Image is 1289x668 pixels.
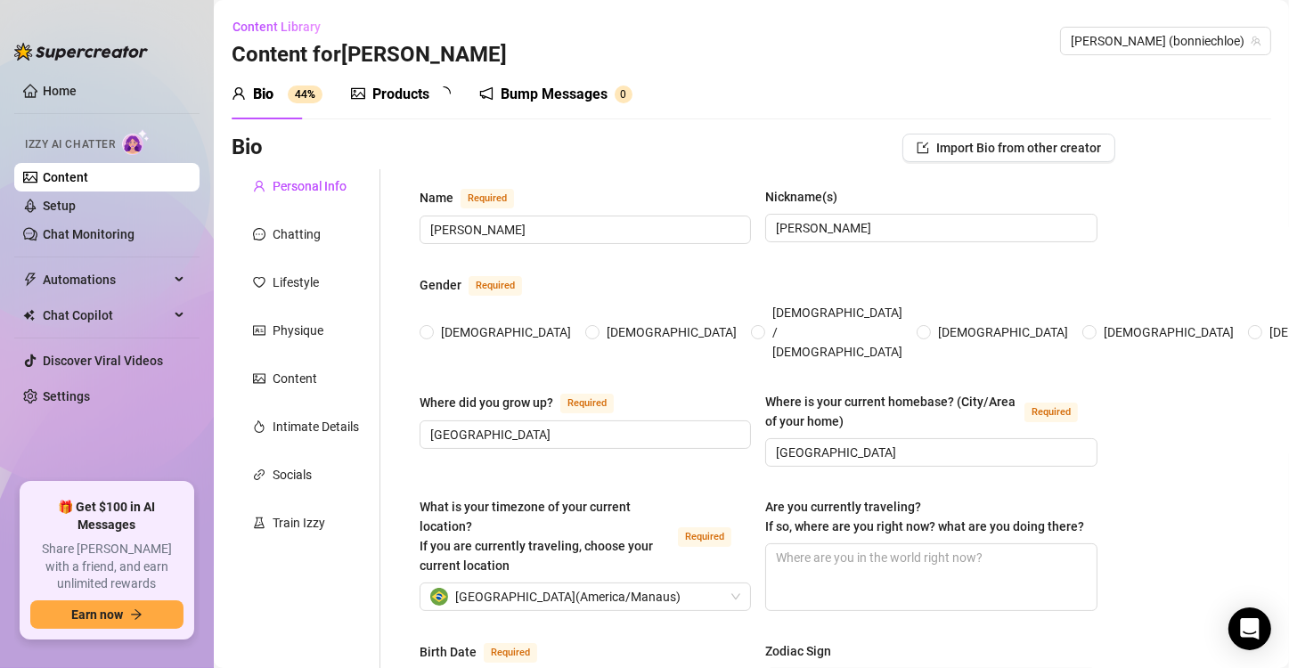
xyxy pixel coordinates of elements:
[430,425,737,444] input: Where did you grow up?
[253,517,265,529] span: experiment
[765,392,1097,431] label: Where is your current homebase? (City/Area of your home)
[130,608,143,621] span: arrow-right
[600,322,744,342] span: [DEMOGRAPHIC_DATA]
[253,372,265,385] span: picture
[430,588,448,606] img: br
[273,273,319,292] div: Lifestyle
[273,321,323,340] div: Physique
[420,392,633,413] label: Where did you grow up?
[273,176,347,196] div: Personal Info
[253,276,265,289] span: heart
[484,643,537,663] span: Required
[23,309,35,322] img: Chat Copilot
[678,527,731,547] span: Required
[420,275,461,295] div: Gender
[273,417,359,436] div: Intimate Details
[122,129,150,155] img: AI Chatter
[765,392,1016,431] div: Where is your current homebase? (City/Area of your home)
[71,607,123,622] span: Earn now
[420,274,542,296] label: Gender
[1071,28,1260,54] span: Bonnie (bonniechloe)
[1251,36,1261,46] span: team
[30,600,184,629] button: Earn nowarrow-right
[776,218,1082,238] input: Nickname(s)
[420,187,534,208] label: Name
[23,273,37,287] span: thunderbolt
[253,324,265,337] span: idcard
[25,136,115,153] span: Izzy AI Chatter
[469,276,522,296] span: Required
[1228,607,1271,650] div: Open Intercom Messenger
[479,86,494,101] span: notification
[43,265,169,294] span: Automations
[765,641,831,661] div: Zodiac Sign
[615,86,632,103] sup: 0
[43,84,77,98] a: Home
[253,468,265,481] span: link
[351,86,365,101] span: picture
[273,369,317,388] div: Content
[420,642,477,662] div: Birth Date
[931,322,1075,342] span: [DEMOGRAPHIC_DATA]
[253,180,265,192] span: user
[14,43,148,61] img: logo-BBDzfeDw.svg
[776,443,1082,462] input: Where is your current homebase? (City/Area of your home)
[765,641,844,661] label: Zodiac Sign
[455,583,681,610] span: [GEOGRAPHIC_DATA] ( America/Manaus )
[232,134,263,162] h3: Bio
[434,322,578,342] span: [DEMOGRAPHIC_DATA]
[1024,403,1078,422] span: Required
[372,84,429,105] div: Products
[30,499,184,534] span: 🎁 Get $100 in AI Messages
[765,187,850,207] label: Nickname(s)
[436,86,451,101] span: loading
[30,541,184,593] span: Share [PERSON_NAME] with a friend, and earn unlimited rewards
[232,86,246,101] span: user
[43,354,163,368] a: Discover Viral Videos
[288,86,322,103] sup: 44%
[253,420,265,433] span: fire
[232,41,507,69] h3: Content for [PERSON_NAME]
[233,20,321,34] span: Content Library
[936,141,1101,155] span: Import Bio from other creator
[560,394,614,413] span: Required
[43,199,76,213] a: Setup
[273,513,325,533] div: Train Izzy
[253,228,265,240] span: message
[420,188,453,208] div: Name
[273,465,312,485] div: Socials
[420,500,653,573] span: What is your timezone of your current location? If you are currently traveling, choose your curre...
[765,500,1084,534] span: Are you currently traveling? If so, where are you right now? what are you doing there?
[1097,322,1241,342] span: [DEMOGRAPHIC_DATA]
[430,220,737,240] input: Name
[273,224,321,244] div: Chatting
[420,393,553,412] div: Where did you grow up?
[253,84,273,105] div: Bio
[501,84,608,105] div: Bump Messages
[917,142,929,154] span: import
[43,389,90,403] a: Settings
[461,189,514,208] span: Required
[765,303,910,362] span: [DEMOGRAPHIC_DATA] / [DEMOGRAPHIC_DATA]
[43,227,135,241] a: Chat Monitoring
[232,12,335,41] button: Content Library
[43,170,88,184] a: Content
[765,187,837,207] div: Nickname(s)
[902,134,1115,162] button: Import Bio from other creator
[420,641,557,663] label: Birth Date
[43,301,169,330] span: Chat Copilot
